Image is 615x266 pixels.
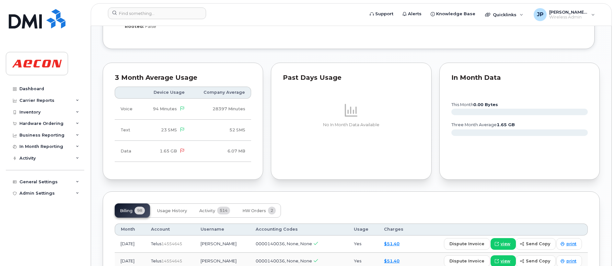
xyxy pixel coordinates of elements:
[481,8,528,21] div: Quicklinks
[408,11,422,17] span: Alerts
[191,120,251,141] td: 52 SMS
[160,149,177,153] span: 1.65 GB
[115,224,145,235] th: Month
[242,208,266,213] span: HW Orders
[497,122,515,127] tspan: 1.65 GB
[256,241,312,246] span: 0000140036, None, None
[491,238,516,250] a: view
[142,87,191,98] th: Device Usage
[449,258,484,264] span: dispute invoice
[115,99,142,120] td: Voice
[501,258,510,264] span: view
[191,141,251,162] td: 6.07 MB
[449,241,484,247] span: dispute invoice
[348,224,378,235] th: Usage
[268,207,276,214] span: 2
[195,224,250,235] th: Username
[199,208,215,213] span: Activity
[365,7,398,20] a: Support
[283,75,419,81] div: Past Days Usage
[191,87,251,98] th: Company Average
[451,122,515,127] text: three month average
[250,224,348,235] th: Accounting Codes
[283,122,419,128] p: No In Month Data Available
[526,258,550,264] span: send copy
[549,9,588,15] span: [PERSON_NAME] Punjabi
[115,75,251,81] div: 3 Month Average Usage
[115,236,145,253] td: [DATE]
[375,11,393,17] span: Support
[451,102,498,107] text: this month
[516,238,556,250] button: send copy
[537,11,543,18] span: JP
[217,207,230,214] span: 514
[549,15,588,20] span: Wireless Admin
[115,120,142,141] td: Text
[348,236,378,253] td: Yes
[384,241,400,246] a: $51.40
[384,258,400,263] a: $51.40
[493,12,516,17] span: Quicklinks
[191,99,251,120] td: 28397 Minutes
[378,224,414,235] th: Charges
[115,141,142,162] td: Data
[436,11,475,17] span: Knowledge Base
[566,241,576,247] span: print
[556,238,582,250] a: print
[256,258,312,263] span: 0000140036, None, None
[145,224,195,235] th: Account
[151,241,161,246] span: Telus
[145,24,156,29] span: False
[195,236,250,253] td: [PERSON_NAME]
[426,7,480,20] a: Knowledge Base
[161,259,182,263] span: 14554645
[108,7,206,19] input: Find something...
[526,241,550,247] span: send copy
[153,106,177,111] span: 94 Minutes
[529,8,599,21] div: Jaimini Punjabi
[125,23,144,30] label: Rooted:
[161,241,182,246] span: 14554645
[451,75,588,81] div: In Month Data
[566,258,576,264] span: print
[161,127,177,132] span: 23 SMS
[151,258,161,263] span: Telus
[157,208,187,213] span: Usage History
[398,7,426,20] a: Alerts
[473,102,498,107] tspan: 0.00 Bytes
[501,241,510,247] span: view
[444,238,490,250] button: dispute invoice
